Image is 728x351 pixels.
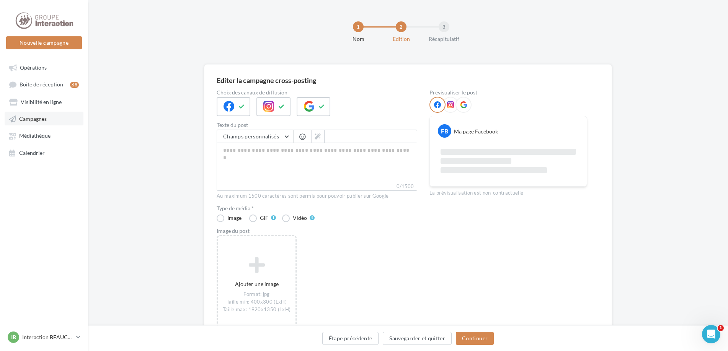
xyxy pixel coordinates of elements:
[19,115,47,122] span: Campagnes
[334,35,383,43] div: Nom
[217,90,417,95] label: Choix des canaux de diffusion
[22,333,73,341] p: Interaction BEAUCAIRE
[6,36,82,49] button: Nouvelle campagne
[429,90,587,95] div: Prévisualiser le post
[438,124,451,138] div: FB
[217,182,417,191] label: 0/1500
[217,193,417,200] div: Au maximum 1500 caractères sont permis pour pouvoir publier sur Google
[217,206,417,211] label: Type de média *
[5,95,83,109] a: Visibilité en ligne
[19,149,45,156] span: Calendrier
[227,215,242,221] div: Image
[396,21,406,32] div: 2
[377,35,426,43] div: Edition
[419,35,468,43] div: Récapitulatif
[11,333,16,341] span: IB
[260,215,268,221] div: GIF
[5,77,83,91] a: Boîte de réception68
[217,77,316,84] div: Editer la campagne cross-posting
[5,128,83,142] a: Médiathèque
[322,332,379,345] button: Étape précédente
[456,332,494,345] button: Continuer
[20,64,47,71] span: Opérations
[21,99,62,105] span: Visibilité en ligne
[5,146,83,159] a: Calendrier
[429,187,587,197] div: La prévisualisation est non-contractuelle
[439,21,449,32] div: 3
[70,82,79,88] div: 68
[217,130,293,143] button: Champs personnalisés
[383,332,452,345] button: Sauvegarder et quitter
[293,215,307,221] div: Vidéo
[20,81,63,88] span: Boîte de réception
[718,325,724,331] span: 1
[217,122,417,128] label: Texte du post
[6,330,82,344] a: IB Interaction BEAUCAIRE
[353,21,364,32] div: 1
[19,133,51,139] span: Médiathèque
[217,228,417,234] div: Image du post
[223,133,279,140] span: Champs personnalisés
[454,128,498,135] div: Ma page Facebook
[5,112,83,125] a: Campagnes
[5,60,83,74] a: Opérations
[702,325,720,343] iframe: Intercom live chat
